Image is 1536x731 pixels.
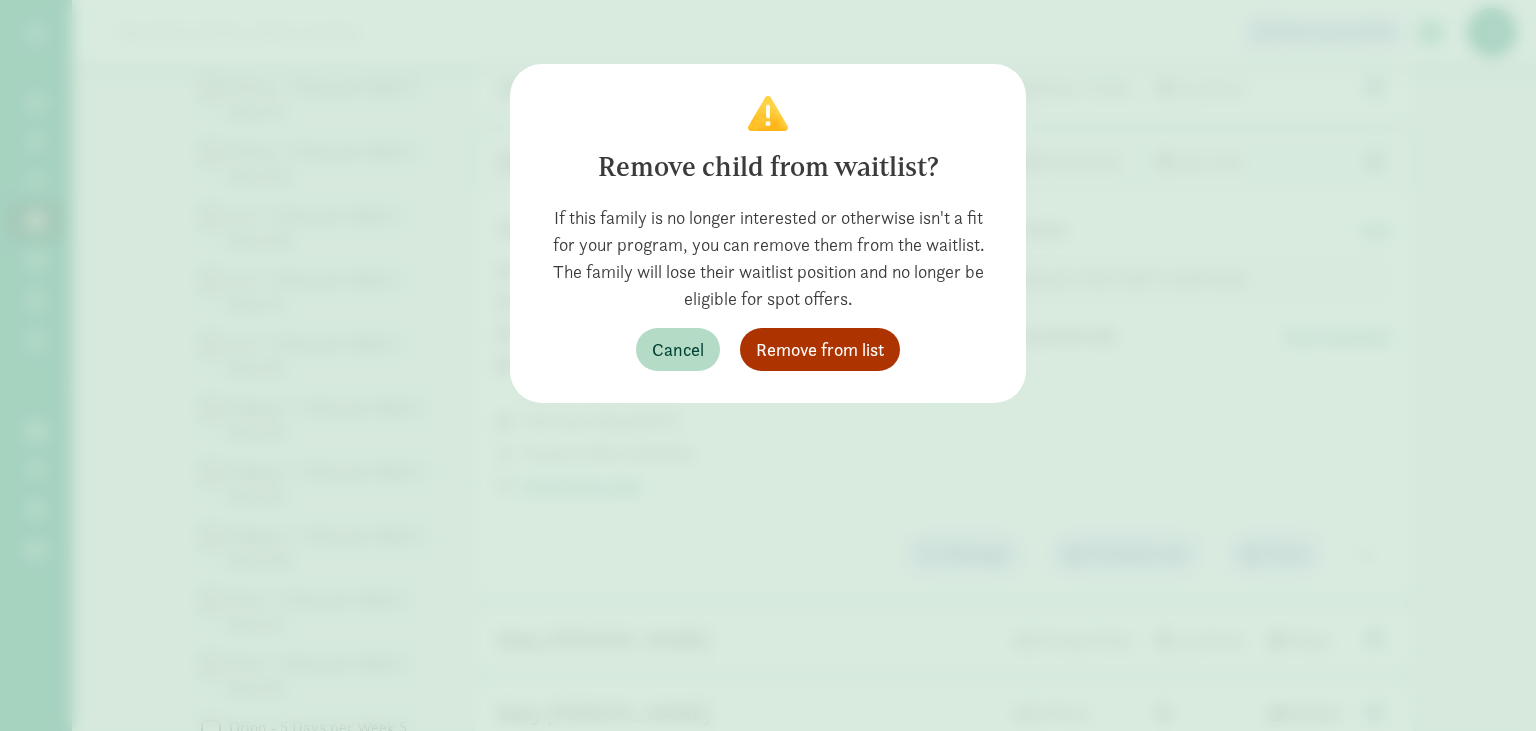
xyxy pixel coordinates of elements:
[652,336,704,363] span: Cancel
[636,328,720,371] button: Cancel
[748,96,788,131] img: Confirm
[542,147,994,188] div: Remove child from waitlist?
[1436,635,1536,731] iframe: Chat Widget
[740,328,900,371] button: Remove from list
[756,336,884,363] span: Remove from list
[542,204,994,312] div: If this family is no longer interested or otherwise isn't a fit for your program, you can remove ...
